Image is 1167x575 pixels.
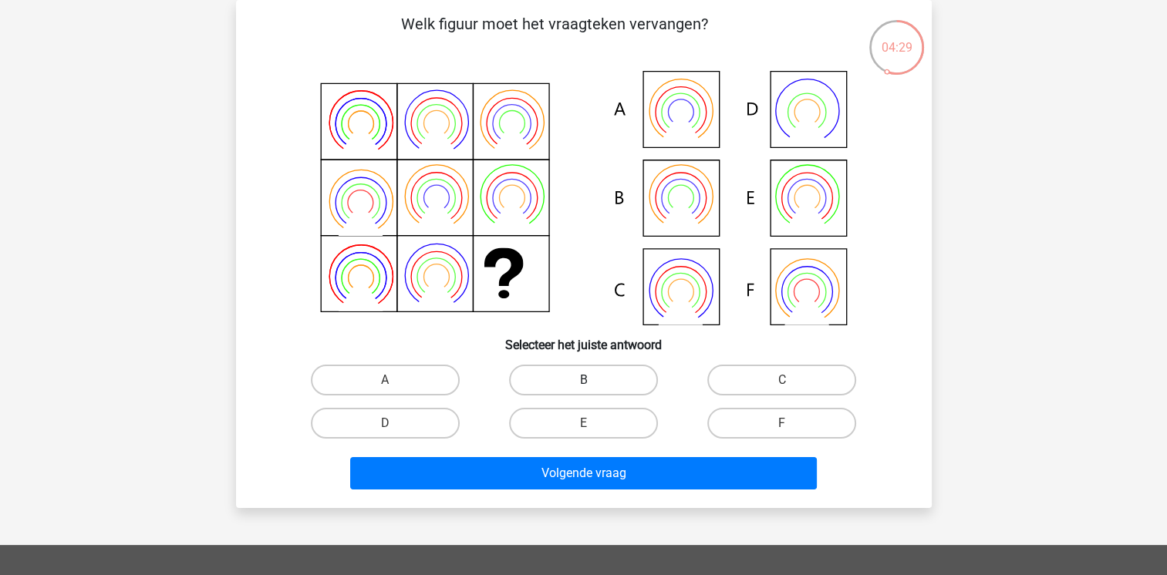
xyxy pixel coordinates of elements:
label: D [311,408,460,439]
label: B [509,365,658,395]
button: Volgende vraag [350,457,817,489]
h6: Selecteer het juiste antwoord [261,325,907,352]
label: C [707,365,856,395]
label: E [509,408,658,439]
p: Welk figuur moet het vraagteken vervangen? [261,12,849,59]
label: F [707,408,856,439]
div: 04:29 [868,18,926,57]
label: A [311,365,460,395]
